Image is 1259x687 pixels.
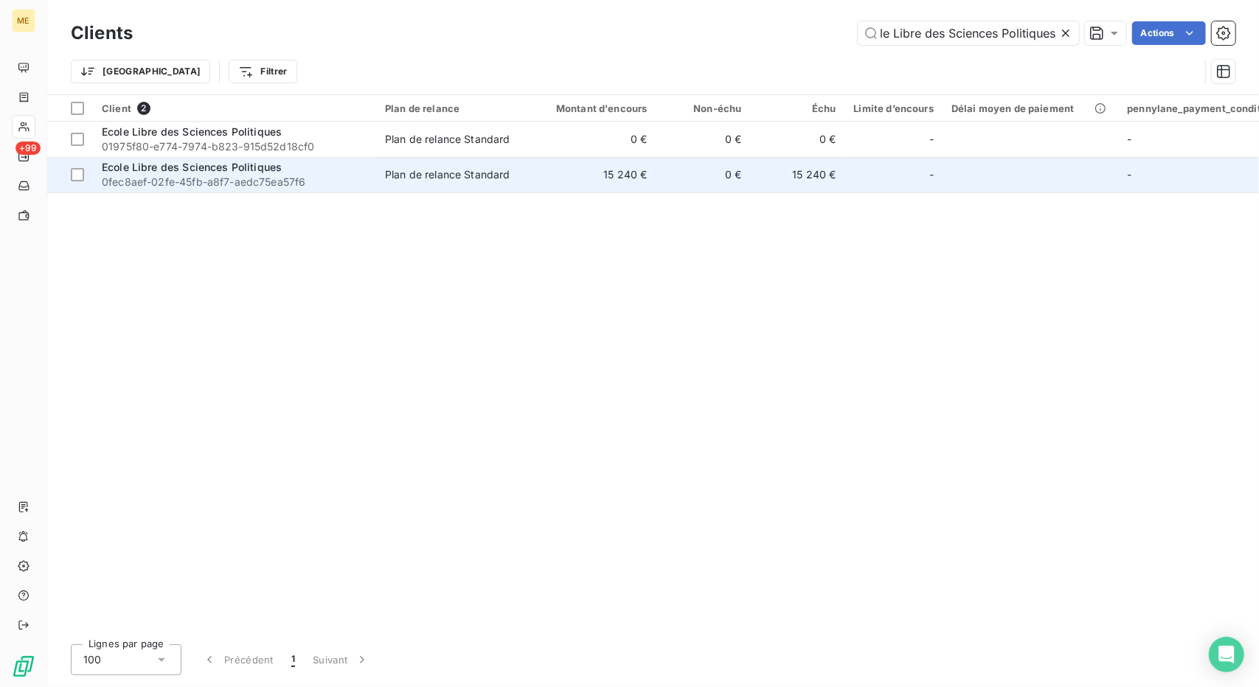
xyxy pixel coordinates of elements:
[102,139,367,154] span: 01975f80-e774-7974-b823-915d52d18cf0
[102,175,367,189] span: 0fec8aef-02fe-45fb-a8f7-aedc75ea57f6
[1209,637,1244,672] div: Open Intercom Messenger
[665,102,742,114] div: Non-échu
[282,644,304,675] button: 1
[929,167,934,182] span: -
[193,644,282,675] button: Précédent
[12,9,35,32] div: ME
[656,122,751,157] td: 0 €
[137,102,150,115] span: 2
[858,21,1079,45] input: Rechercher
[229,60,296,83] button: Filtrer
[71,20,133,46] h3: Clients
[12,655,35,678] img: Logo LeanPay
[951,102,1109,114] div: Délai moyen de paiement
[760,102,836,114] div: Échu
[929,132,934,147] span: -
[102,125,282,138] span: Ecole Libre des Sciences Politiques
[751,122,845,157] td: 0 €
[530,157,656,192] td: 15 240 €
[1127,168,1131,181] span: -
[1127,133,1131,145] span: -
[530,122,656,157] td: 0 €
[1132,21,1206,45] button: Actions
[304,644,378,675] button: Suivant
[385,102,521,114] div: Plan de relance
[538,102,648,114] div: Montant d'encours
[751,157,845,192] td: 15 240 €
[83,652,101,667] span: 100
[854,102,934,114] div: Limite d’encours
[15,142,41,155] span: +99
[291,652,295,667] span: 1
[102,161,282,173] span: Ecole Libre des Sciences Politiques
[656,157,751,192] td: 0 €
[385,132,510,147] div: Plan de relance Standard
[71,60,210,83] button: [GEOGRAPHIC_DATA]
[102,102,131,114] span: Client
[385,167,510,182] div: Plan de relance Standard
